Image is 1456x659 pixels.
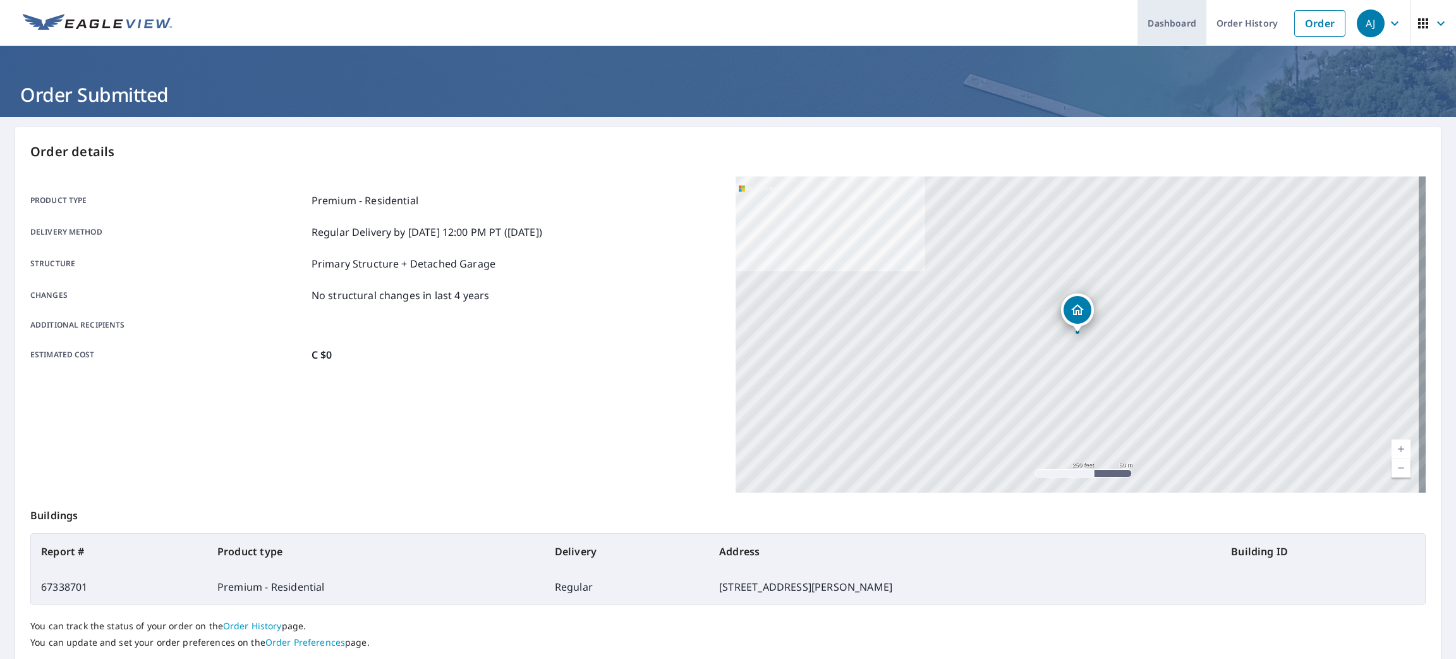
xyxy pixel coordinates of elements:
[312,225,542,240] p: Regular Delivery by [DATE] 12:00 PM PT ([DATE])
[30,256,306,271] p: Structure
[30,225,306,240] p: Delivery method
[545,534,709,569] th: Delivery
[30,288,306,303] p: Changes
[545,569,709,605] td: Regular
[207,569,545,605] td: Premium - Residential
[223,620,282,632] a: Order History
[265,636,345,648] a: Order Preferences
[15,82,1441,108] h1: Order Submitted
[30,493,1426,533] p: Buildings
[23,14,172,33] img: EV Logo
[1294,10,1345,37] a: Order
[207,534,545,569] th: Product type
[1392,459,1410,477] a: Current Level 17, Zoom Out
[312,256,495,271] p: Primary Structure + Detached Garage
[1221,534,1425,569] th: Building ID
[30,319,306,331] p: Additional recipients
[709,569,1221,605] td: [STREET_ADDRESS][PERSON_NAME]
[709,534,1221,569] th: Address
[31,534,207,569] th: Report #
[30,637,1426,648] p: You can update and set your order preferences on the page.
[312,347,332,362] p: C $0
[30,347,306,362] p: Estimated cost
[30,193,306,208] p: Product type
[30,620,1426,632] p: You can track the status of your order on the page.
[1392,440,1410,459] a: Current Level 17, Zoom In
[30,142,1426,161] p: Order details
[312,193,418,208] p: Premium - Residential
[31,569,207,605] td: 67338701
[1357,9,1385,37] div: AJ
[1061,293,1094,333] div: Dropped pin, building 1, Residential property, 2643 LINCOURT LONGUEUIL QC J4M2H4
[312,288,490,303] p: No structural changes in last 4 years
